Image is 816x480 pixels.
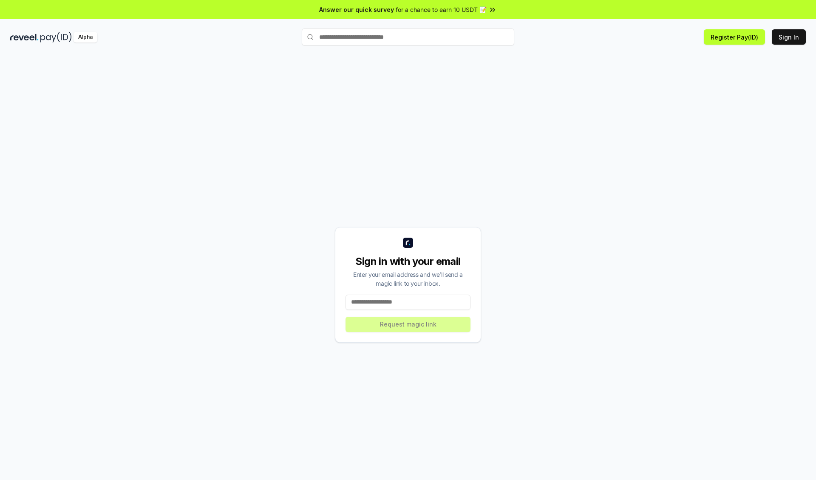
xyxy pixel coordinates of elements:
div: Sign in with your email [346,255,470,268]
div: Alpha [74,32,97,43]
button: Register Pay(ID) [704,29,765,45]
img: pay_id [40,32,72,43]
div: Enter your email address and we’ll send a magic link to your inbox. [346,270,470,288]
img: logo_small [403,238,413,248]
img: reveel_dark [10,32,39,43]
span: for a chance to earn 10 USDT 📝 [396,5,487,14]
span: Answer our quick survey [319,5,394,14]
button: Sign In [772,29,806,45]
